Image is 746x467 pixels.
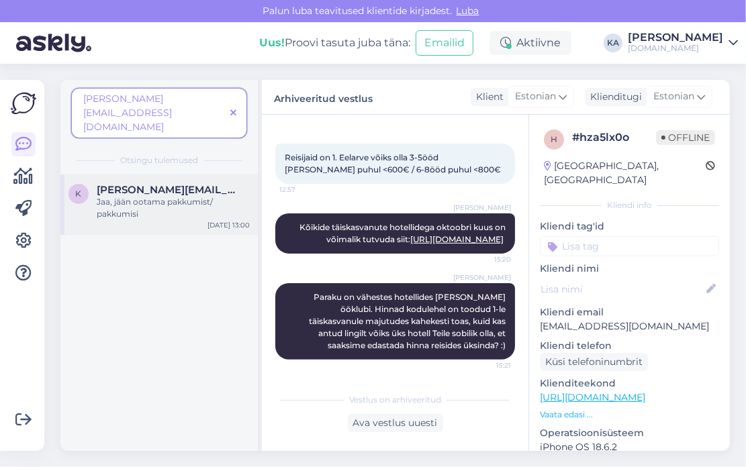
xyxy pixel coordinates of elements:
p: iPhone OS 18.6.2 [540,440,719,454]
span: Paraku on vähestes hotellides [PERSON_NAME] ööklubi. Hinnad kodulehel on toodud 1-le täiskasvanul... [309,292,508,350]
div: [PERSON_NAME] [628,32,723,43]
span: h [551,134,557,144]
span: 15:20 [461,254,511,264]
div: Ava vestlus uuesti [348,414,443,432]
div: Klient [471,90,504,104]
span: k [76,189,82,199]
div: Proovi tasuta juba täna: [259,35,410,51]
input: Lisa nimi [541,282,704,297]
div: Kliendi info [540,199,719,211]
b: Uus! [259,36,285,49]
span: Vestlus on arhiveeritud [349,394,441,406]
span: [PERSON_NAME] [453,272,511,282]
span: Estonian [515,89,556,104]
div: Küsi telefoninumbrit [540,353,648,371]
div: # hza5lx0o [572,129,656,146]
div: Klienditugi [585,90,642,104]
label: Arhiveeritud vestlus [274,88,373,106]
div: [DATE] 13:00 [207,220,250,230]
input: Lisa tag [540,236,719,256]
div: Aktiivne [489,31,571,55]
p: Kliendi email [540,305,719,319]
a: [URL][DOMAIN_NAME] [540,391,645,403]
a: [PERSON_NAME][DOMAIN_NAME] [628,32,738,54]
span: 12:57 [279,185,330,195]
div: Jaa, jään ootama pakkumist/ pakkumisi [97,196,250,220]
span: Kõikide täiskasvanute hotellidega oktoobri kuus on võimalik tutvuda siit: [299,222,508,244]
img: Askly Logo [11,91,36,116]
div: [DOMAIN_NAME] [628,43,723,54]
span: Reisijaid on 1. Eelarve võiks olla 3-5ööd [PERSON_NAME] puhul <600€ / 6-8ööd puhul <800€ [285,152,501,174]
p: Operatsioonisüsteem [540,426,719,440]
a: [URL][DOMAIN_NAME] [410,234,504,244]
span: 15:21 [461,360,511,370]
span: [PERSON_NAME][EMAIL_ADDRESS][DOMAIN_NAME] [83,93,172,133]
p: Vaata edasi ... [540,409,719,421]
p: Klienditeekond [540,376,719,391]
span: [PERSON_NAME] [453,203,511,213]
p: Kliendi tag'id [540,219,719,234]
span: Offline [656,130,715,145]
div: KA [604,34,622,52]
div: [GEOGRAPHIC_DATA], [GEOGRAPHIC_DATA] [544,159,706,187]
span: Luba [453,5,483,17]
p: Kliendi telefon [540,339,719,353]
p: [EMAIL_ADDRESS][DOMAIN_NAME] [540,319,719,333]
span: karmo@mindsuperpower.com [97,184,236,196]
span: Otsingu tulemused [120,154,198,166]
span: Estonian [653,89,694,104]
p: Kliendi nimi [540,262,719,276]
button: Emailid [416,30,473,56]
